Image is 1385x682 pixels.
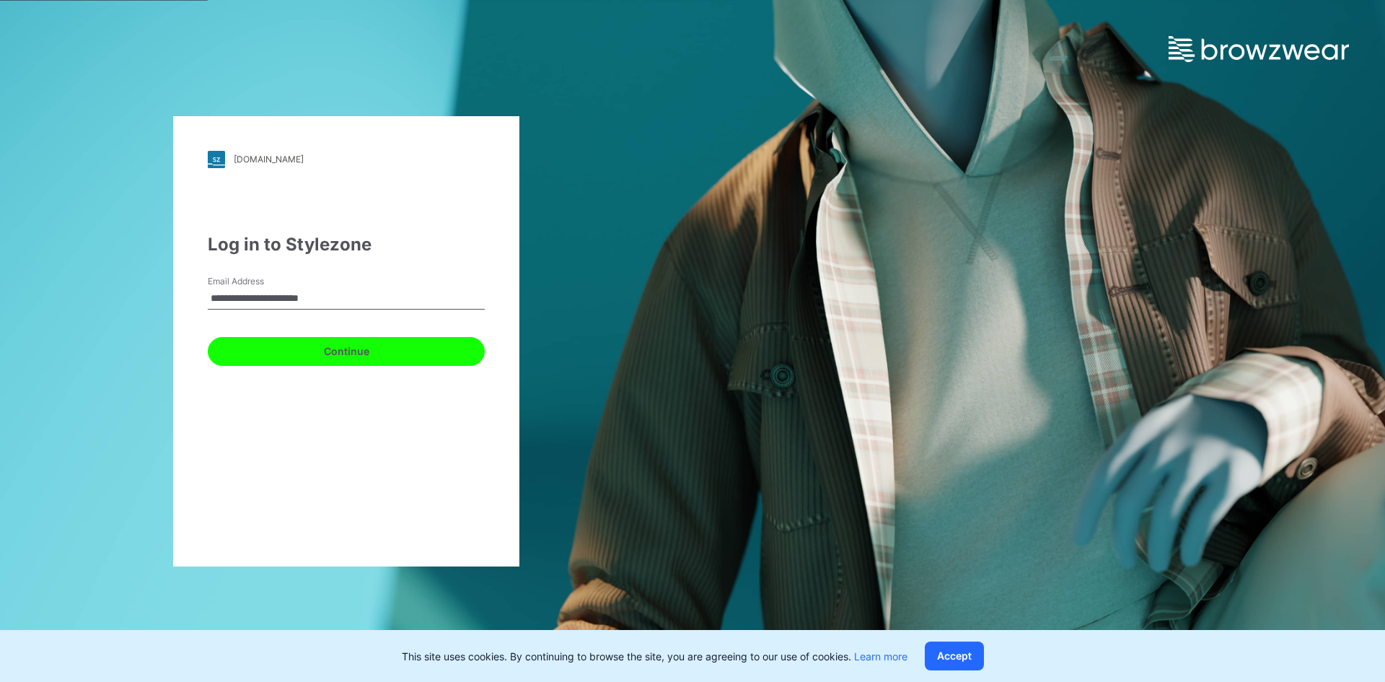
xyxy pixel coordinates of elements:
[208,151,485,168] a: [DOMAIN_NAME]
[234,154,304,165] div: [DOMAIN_NAME]
[208,337,485,366] button: Continue
[854,650,907,663] a: Learn more
[208,275,309,288] label: Email Address
[402,649,907,664] p: This site uses cookies. By continuing to browse the site, you are agreeing to our use of cookies.
[925,642,984,670] button: Accept
[208,232,485,258] div: Log in to Stylezone
[1169,36,1349,62] img: browzwear-logo.e42bd6dac1945053ebaf764b6aa21510.svg
[208,151,225,168] img: stylezone-logo.562084cfcfab977791bfbf7441f1a819.svg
